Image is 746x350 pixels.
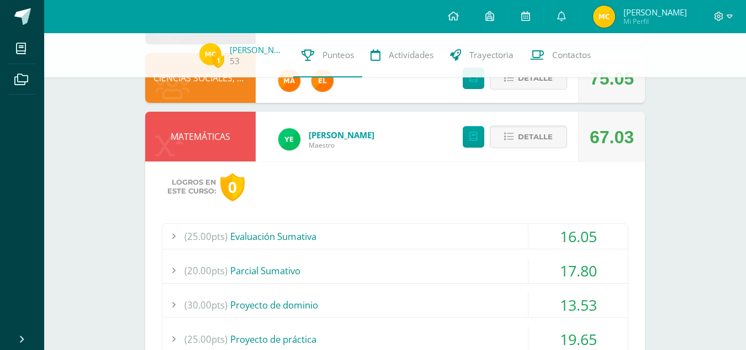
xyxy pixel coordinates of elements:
span: Detalle [518,127,553,147]
span: [PERSON_NAME] [623,7,687,18]
div: MATEMÁTICAS [145,112,256,161]
a: [PERSON_NAME] [309,129,374,140]
span: Contactos [552,49,591,61]
div: 75.05 [590,54,634,103]
img: dfa1fd8186729af5973cf42d94c5b6ba.png [278,128,300,150]
img: 22a6108dc7668299ecf3147ba65ca67e.png [593,6,615,28]
span: Maestro [309,140,374,150]
div: Proyecto de dominio [162,292,628,317]
a: Trayectoria [442,33,522,77]
a: [PERSON_NAME] [230,44,285,55]
span: (30.00pts) [184,292,227,317]
div: CIENCIAS SOCIALES, FORMACIÓN CIUDADANA E INTERCULTURALIDAD [145,53,256,103]
div: Parcial Sumativo [162,258,628,283]
img: 31c982a1c1d67d3c4d1e96adbf671f86.png [311,70,334,92]
span: Trayectoria [469,49,514,61]
div: 13.53 [528,292,628,317]
div: 17.80 [528,258,628,283]
span: Mi Perfil [623,17,687,26]
span: Detalle [518,68,553,88]
span: (20.00pts) [184,258,227,283]
a: Actividades [362,33,442,77]
span: Punteos [322,49,354,61]
a: Punteos [293,33,362,77]
div: 0 [220,173,245,201]
div: 16.05 [528,224,628,249]
a: Contactos [522,33,599,77]
button: Detalle [490,67,567,90]
a: 53 [230,55,240,67]
span: 1 [212,54,224,67]
img: 22a6108dc7668299ecf3147ba65ca67e.png [199,43,221,65]
span: Logros en este curso: [167,178,216,196]
img: 266030d5bbfb4fab9f05b9da2ad38396.png [278,70,300,92]
div: Evaluación Sumativa [162,224,628,249]
button: Detalle [490,126,567,148]
span: (25.00pts) [184,224,227,249]
div: 67.03 [590,112,634,162]
span: Actividades [389,49,433,61]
